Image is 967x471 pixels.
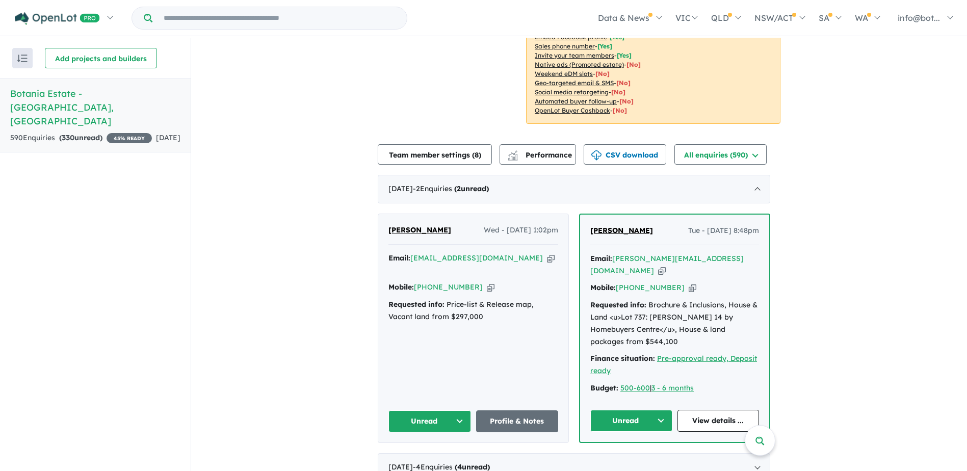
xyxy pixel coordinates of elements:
[410,253,543,263] a: [EMAIL_ADDRESS][DOMAIN_NAME]
[388,225,451,234] span: [PERSON_NAME]
[535,51,614,59] u: Invite your team members
[590,226,653,235] span: [PERSON_NAME]
[10,87,180,128] h5: Botania Estate - [GEOGRAPHIC_DATA] , [GEOGRAPHIC_DATA]
[45,48,157,68] button: Add projects and builders
[611,88,625,96] span: [No]
[414,282,483,292] a: [PHONE_NUMBER]
[388,300,445,309] strong: Requested info:
[508,154,518,161] img: bar-chart.svg
[535,61,624,68] u: Native ads (Promoted estate)
[535,97,617,105] u: Automated buyer follow-up
[626,61,641,68] span: [No]
[590,225,653,237] a: [PERSON_NAME]
[535,107,610,114] u: OpenLot Buyer Cashback
[62,133,74,142] span: 330
[475,150,479,160] span: 8
[388,299,558,323] div: Price-list & Release map, Vacant land from $297,000
[616,79,631,87] span: [No]
[59,133,102,142] strong: ( unread)
[658,266,666,276] button: Copy
[590,300,646,309] strong: Requested info:
[535,42,595,50] u: Sales phone number
[651,383,694,392] a: 3 - 6 months
[547,253,555,264] button: Copy
[590,283,616,292] strong: Mobile:
[674,144,767,165] button: All enquiries (590)
[17,55,28,62] img: sort.svg
[388,410,471,432] button: Unread
[476,410,559,432] a: Profile & Notes
[590,254,744,275] a: [PERSON_NAME][EMAIL_ADDRESS][DOMAIN_NAME]
[616,283,685,292] a: [PHONE_NUMBER]
[388,224,451,237] a: [PERSON_NAME]
[620,383,650,392] a: 500-600
[590,299,759,348] div: Brochure & Inclusions, House & Land <u>Lot 737: [PERSON_NAME] 14 by Homebuyers Centre</u>, House ...
[535,79,614,87] u: Geo-targeted email & SMS
[378,175,770,203] div: [DATE]
[677,410,760,432] a: View details ...
[597,42,612,50] span: [ Yes ]
[413,184,489,193] span: - 2 Enquir ies
[454,184,489,193] strong: ( unread)
[688,225,759,237] span: Tue - [DATE] 8:48pm
[388,253,410,263] strong: Email:
[590,410,672,432] button: Unread
[15,12,100,25] img: Openlot PRO Logo White
[590,383,618,392] strong: Budget:
[388,282,414,292] strong: Mobile:
[509,150,572,160] span: Performance
[591,150,602,161] img: download icon
[500,144,576,165] button: Performance
[107,133,152,143] span: 45 % READY
[898,13,940,23] span: info@bot...
[535,70,593,77] u: Weekend eDM slots
[508,150,517,156] img: line-chart.svg
[613,107,627,114] span: [No]
[156,133,180,142] span: [DATE]
[10,132,152,144] div: 590 Enquir ies
[590,382,759,395] div: |
[535,88,609,96] u: Social media retargeting
[619,97,634,105] span: [No]
[590,254,612,263] strong: Email:
[378,144,492,165] button: Team member settings (8)
[487,282,494,293] button: Copy
[617,51,632,59] span: [ Yes ]
[689,282,696,293] button: Copy
[584,144,666,165] button: CSV download
[457,184,461,193] span: 2
[154,7,405,29] input: Try estate name, suburb, builder or developer
[590,354,655,363] strong: Finance situation:
[595,70,610,77] span: [No]
[484,224,558,237] span: Wed - [DATE] 1:02pm
[590,354,757,375] a: Pre-approval ready, Deposit ready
